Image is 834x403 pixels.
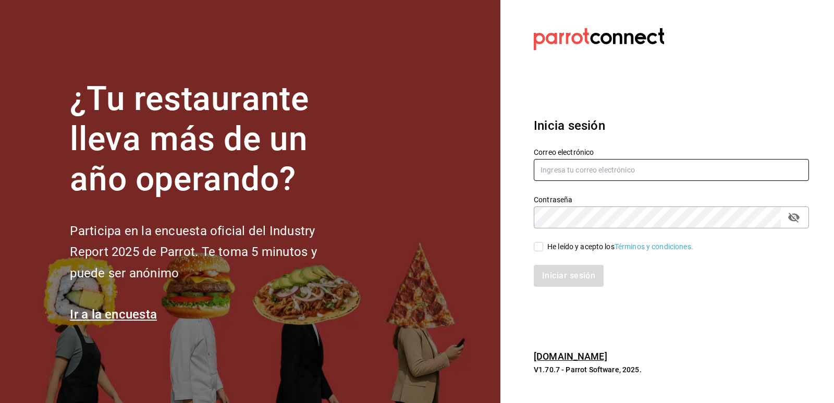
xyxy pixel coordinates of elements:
[70,307,157,322] a: Ir a la encuesta
[70,79,351,199] h1: ¿Tu restaurante lleva más de un año operando?
[547,241,693,252] div: He leído y acepto los
[785,209,803,226] button: passwordField
[534,196,809,203] label: Contraseña
[534,116,809,135] h3: Inicia sesión
[534,351,607,362] a: [DOMAIN_NAME]
[615,242,693,251] a: Términos y condiciones.
[534,149,809,156] label: Correo electrónico
[534,159,809,181] input: Ingresa tu correo electrónico
[70,221,351,284] h2: Participa en la encuesta oficial del Industry Report 2025 de Parrot. Te toma 5 minutos y puede se...
[534,364,809,375] p: V1.70.7 - Parrot Software, 2025.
